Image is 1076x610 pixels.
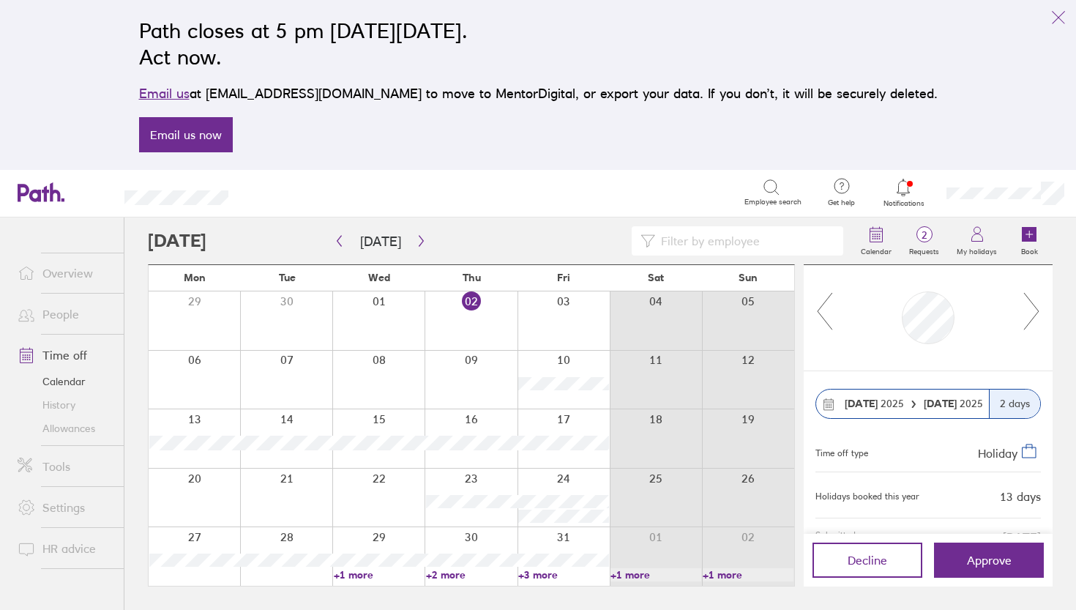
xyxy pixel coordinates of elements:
[967,554,1012,567] span: Approve
[184,272,206,283] span: Mon
[880,199,927,208] span: Notifications
[334,568,425,581] a: +1 more
[815,530,869,543] span: Submitted on
[610,568,701,581] a: +1 more
[6,258,124,288] a: Overview
[815,442,868,460] div: Time off type
[818,198,865,207] span: Get help
[348,229,413,253] button: [DATE]
[978,446,1017,461] span: Holiday
[648,272,664,283] span: Sat
[139,83,938,104] p: at [EMAIL_ADDRESS][DOMAIN_NAME] to move to MentorDigital, or export your data. If you don’t, it w...
[744,198,802,207] span: Employee search
[518,568,609,581] a: +3 more
[924,398,983,409] span: 2025
[6,534,124,563] a: HR advice
[279,272,296,283] span: Tue
[948,217,1006,264] a: My holidays
[845,398,904,409] span: 2025
[6,452,124,481] a: Tools
[924,397,960,410] strong: [DATE]
[880,177,927,208] a: Notifications
[989,390,1040,418] div: 2 days
[739,272,758,283] span: Sun
[368,272,390,283] span: Wed
[845,397,878,410] strong: [DATE]
[900,229,948,241] span: 2
[900,217,948,264] a: 2Requests
[1000,490,1041,503] div: 13 days
[655,227,834,255] input: Filter by employee
[1003,530,1041,543] span: [DATE]
[948,243,1006,256] label: My holidays
[852,217,900,264] a: Calendar
[139,18,938,70] h2: Path closes at 5 pm [DATE][DATE]. Act now.
[1006,217,1053,264] a: Book
[463,272,481,283] span: Thu
[6,370,124,393] a: Calendar
[852,243,900,256] label: Calendar
[6,300,124,329] a: People
[139,86,190,101] a: Email us
[268,185,305,198] div: Search
[6,341,124,370] a: Time off
[6,417,124,440] a: Allowances
[1012,243,1047,256] label: Book
[703,568,793,581] a: +1 more
[557,272,570,283] span: Fri
[815,491,919,502] div: Holidays booked this year
[934,543,1044,578] button: Approve
[6,393,124,417] a: History
[900,243,948,256] label: Requests
[139,117,233,152] a: Email us now
[848,554,887,567] span: Decline
[6,493,124,522] a: Settings
[426,568,517,581] a: +2 more
[812,543,922,578] button: Decline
